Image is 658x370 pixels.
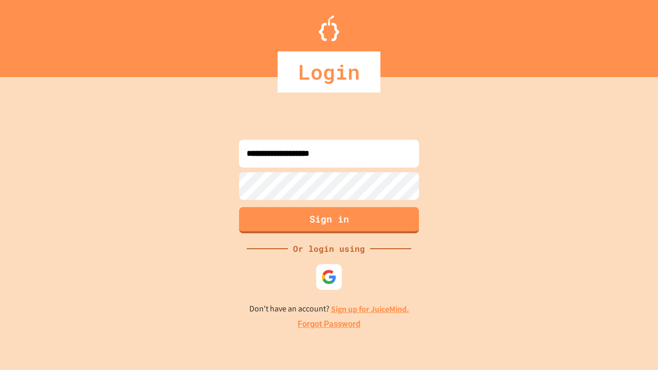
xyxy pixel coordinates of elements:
img: google-icon.svg [321,269,337,285]
p: Don't have an account? [249,303,409,316]
a: Sign up for JuiceMind. [331,304,409,314]
img: Logo.svg [319,15,339,41]
button: Sign in [239,207,419,233]
a: Forgot Password [298,318,360,330]
div: Login [278,51,380,92]
div: Or login using [288,243,370,255]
